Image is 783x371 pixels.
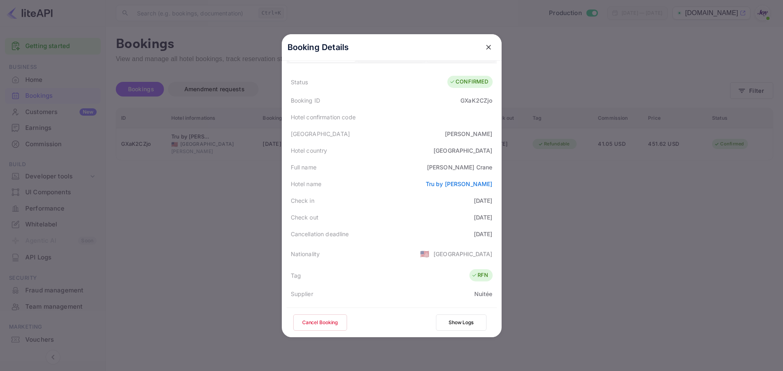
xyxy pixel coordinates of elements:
[471,271,488,279] div: RFN
[460,96,492,105] div: GXaK2CZjo
[291,113,356,121] div: Hotel confirmation code
[467,306,492,315] div: 8946337
[291,96,321,105] div: Booking ID
[291,163,316,171] div: Full name
[474,213,493,222] div: [DATE]
[474,230,493,238] div: [DATE]
[291,213,319,222] div: Check out
[481,40,496,55] button: close
[445,130,493,138] div: [PERSON_NAME]
[427,163,493,171] div: [PERSON_NAME] Crane
[293,314,347,331] button: Cancel Booking
[291,146,327,155] div: Hotel country
[434,250,493,258] div: [GEOGRAPHIC_DATA]
[291,230,349,238] div: Cancellation deadline
[291,290,313,298] div: Supplier
[474,290,493,298] div: Nuitée
[420,246,429,261] span: United States
[426,180,493,187] a: Tru by [PERSON_NAME]
[434,146,493,155] div: [GEOGRAPHIC_DATA]
[291,196,314,205] div: Check in
[474,196,493,205] div: [DATE]
[291,130,350,138] div: [GEOGRAPHIC_DATA]
[449,78,488,86] div: CONFIRMED
[291,306,345,315] div: Supplier booking ID
[288,41,349,53] p: Booking Details
[291,78,308,86] div: Status
[291,180,322,188] div: Hotel name
[291,250,320,258] div: Nationality
[436,314,487,331] button: Show Logs
[291,271,301,280] div: Tag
